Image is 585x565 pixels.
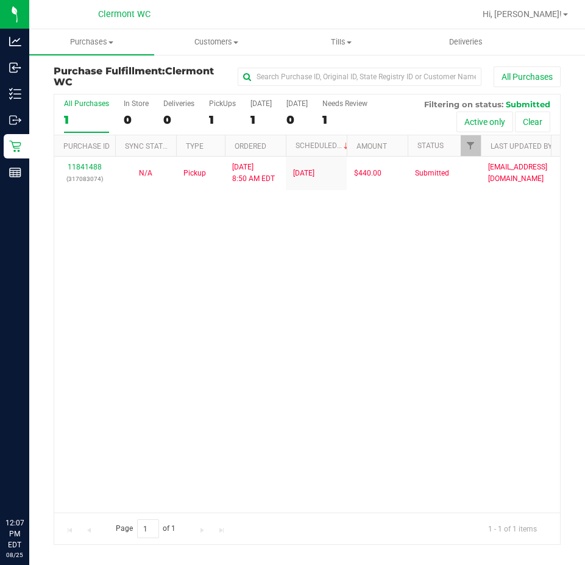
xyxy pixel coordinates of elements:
[322,113,367,127] div: 1
[456,112,513,132] button: Active only
[417,141,444,150] a: Status
[183,168,206,179] span: Pickup
[506,99,550,109] span: Submitted
[461,135,481,156] a: Filter
[124,113,149,127] div: 0
[9,166,21,179] inline-svg: Reports
[9,88,21,100] inline-svg: Inventory
[124,99,149,108] div: In Store
[163,113,194,127] div: 0
[64,113,109,127] div: 1
[98,9,151,20] span: Clermont WC
[9,62,21,74] inline-svg: Inbound
[105,519,186,538] span: Page of 1
[62,173,108,185] p: (317083074)
[163,99,194,108] div: Deliveries
[296,141,351,150] a: Scheduled
[491,142,552,151] a: Last Updated By
[29,29,154,55] a: Purchases
[139,168,152,179] button: N/A
[9,35,21,48] inline-svg: Analytics
[356,142,387,151] a: Amount
[209,113,236,127] div: 1
[68,163,102,171] a: 11841488
[424,99,503,109] span: Filtering on status:
[64,99,109,108] div: All Purchases
[54,66,222,87] h3: Purchase Fulfillment:
[9,140,21,152] inline-svg: Retail
[5,517,24,550] p: 12:07 PM EDT
[280,37,403,48] span: Tills
[238,68,481,86] input: Search Purchase ID, Original ID, State Registry ID or Customer Name...
[235,142,266,151] a: Ordered
[139,169,152,177] span: Not Applicable
[5,550,24,560] p: 08/25
[209,99,236,108] div: PickUps
[354,168,381,179] span: $440.00
[12,467,49,504] iframe: Resource center
[137,519,159,538] input: 1
[250,113,272,127] div: 1
[29,37,154,48] span: Purchases
[155,37,278,48] span: Customers
[322,99,367,108] div: Needs Review
[483,9,562,19] span: Hi, [PERSON_NAME]!
[232,162,275,185] span: [DATE] 8:50 AM EDT
[515,112,550,132] button: Clear
[154,29,279,55] a: Customers
[186,142,204,151] a: Type
[286,99,308,108] div: [DATE]
[9,114,21,126] inline-svg: Outbound
[293,168,314,179] span: [DATE]
[286,113,308,127] div: 0
[403,29,528,55] a: Deliveries
[54,65,214,88] span: Clermont WC
[63,142,110,151] a: Purchase ID
[478,519,547,538] span: 1 - 1 of 1 items
[279,29,404,55] a: Tills
[125,142,172,151] a: Sync Status
[433,37,499,48] span: Deliveries
[250,99,272,108] div: [DATE]
[494,66,561,87] button: All Purchases
[415,168,449,179] span: Submitted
